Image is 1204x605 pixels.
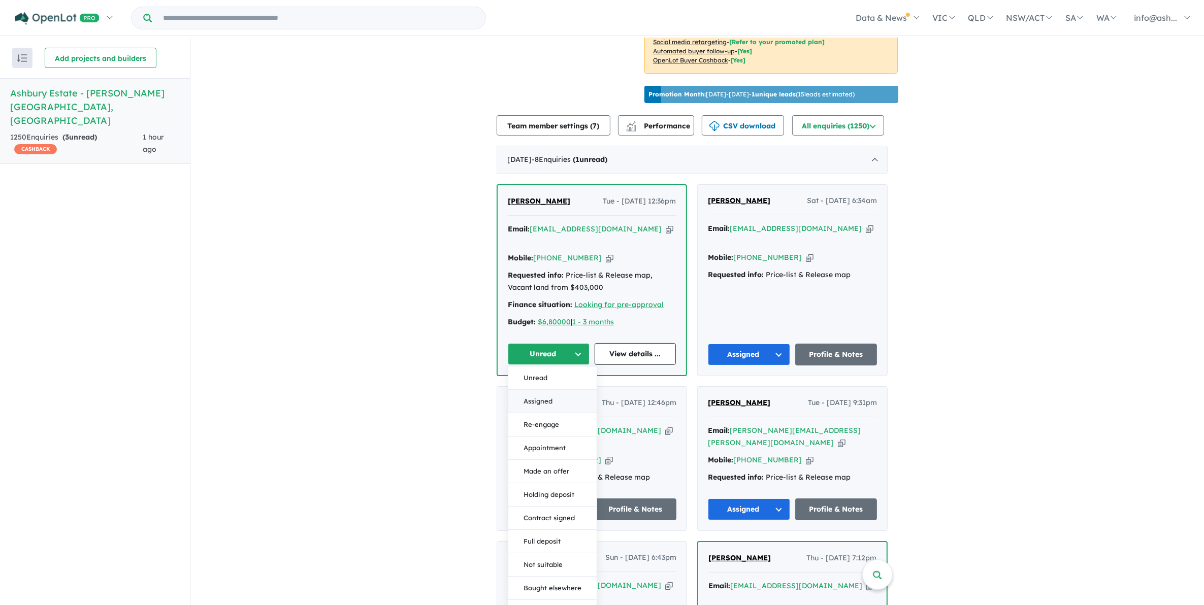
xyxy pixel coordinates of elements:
div: 1250 Enquir ies [10,131,143,156]
strong: Budget: [508,317,536,326]
u: Automated buyer follow-up [653,47,735,55]
button: Assigned [508,390,597,413]
span: [PERSON_NAME] [708,398,770,407]
button: Assigned [708,498,790,520]
a: Profile & Notes [795,344,877,365]
button: Made an offer [508,460,597,483]
a: $6,80000 [538,317,571,326]
strong: Mobile: [708,455,733,464]
button: Not suitable [508,553,597,577]
span: - 8 Enquir ies [532,155,607,164]
span: [PERSON_NAME] [507,398,570,407]
strong: Requested info: [708,270,764,279]
strong: Requested info: [708,473,764,482]
input: Try estate name, suburb, builder or developer [154,7,483,29]
div: Price-list & Release map [708,472,877,484]
button: All enquiries (1250) [792,115,884,136]
strong: Email: [708,224,730,233]
span: Thu - [DATE] 7:12pm [806,552,876,564]
span: [PERSON_NAME] [708,553,771,562]
span: [Yes] [731,56,745,64]
span: [PERSON_NAME] [708,196,770,205]
a: [EMAIL_ADDRESS][DOMAIN_NAME] [730,224,862,233]
button: CSV download [702,115,784,136]
a: [EMAIL_ADDRESS][DOMAIN_NAME] [730,581,862,590]
strong: Mobile: [507,455,533,464]
span: info@ash... [1134,13,1177,23]
a: [PERSON_NAME] [507,397,570,409]
strong: Email: [507,581,529,590]
b: Promotion Month: [648,90,706,98]
strong: Mobile: [708,253,733,262]
button: Copy [806,455,813,465]
a: Looking for pre-approval [574,300,664,309]
a: [PHONE_NUMBER] [733,455,802,464]
img: line-chart.svg [627,121,636,127]
div: Price-list & Release map, Vacant land from $403,000 [508,270,676,294]
button: Copy [665,580,673,591]
span: [PERSON_NAME] [508,196,570,206]
strong: Requested info: [507,473,563,482]
span: [Refer to your promoted plan] [729,38,825,46]
span: Sun - [DATE] 6:43pm [605,552,676,564]
div: Price-list & Release map [507,472,676,484]
div: | [508,316,676,328]
span: 1 hour ago [143,132,164,154]
a: [PERSON_NAME] [508,195,570,208]
span: Tue - [DATE] 12:36pm [603,195,676,208]
span: [Yes] [737,47,752,55]
span: 1 [575,155,579,164]
button: Holding deposit [508,483,597,507]
a: [PHONE_NUMBER] [733,253,802,262]
strong: Email: [508,224,530,233]
a: [PERSON_NAME] [507,552,570,564]
span: [PERSON_NAME] [507,553,570,562]
a: [PERSON_NAME] [708,552,771,564]
strong: Finance situation: [508,300,572,309]
span: 7 [593,121,597,130]
button: Copy [605,455,613,465]
button: Full deposit [508,530,597,553]
button: Copy [606,253,613,263]
u: OpenLot Buyer Cashback [653,56,728,64]
strong: Email: [708,581,730,590]
button: Add projects and builders [45,48,156,68]
a: Profile & Notes [595,498,677,520]
strong: ( unread) [62,132,97,142]
a: [PHONE_NUMBER] [533,253,602,262]
button: Bought elsewhere [508,577,597,600]
strong: Email: [708,426,730,435]
a: 1 - 3 months [572,317,614,326]
strong: ( unread) [573,155,607,164]
span: Performance [628,121,690,130]
img: sort.svg [17,54,27,62]
strong: Email: [507,426,529,435]
button: Team member settings (7) [497,115,610,136]
a: [EMAIL_ADDRESS][DOMAIN_NAME] [530,224,662,233]
span: Thu - [DATE] 12:46pm [602,397,676,409]
button: Assigned [507,498,590,520]
a: View details ... [595,343,676,365]
span: Tue - [DATE] 9:31pm [808,397,877,409]
a: [PERSON_NAME][EMAIL_ADDRESS][PERSON_NAME][DOMAIN_NAME] [708,426,861,447]
span: CASHBACK [14,144,57,154]
button: Copy [665,425,673,436]
button: Unread [508,343,590,365]
button: Contract signed [508,507,597,530]
div: Price-list & Release map [708,269,877,281]
button: Copy [806,252,813,263]
button: Copy [866,223,873,234]
button: Unread [508,366,597,390]
button: Re-engage [508,413,597,436]
strong: Requested info: [508,271,564,280]
span: Sat - [DATE] 6:34am [807,195,877,207]
p: [DATE] - [DATE] - ( 15 leads estimated) [648,90,855,99]
button: Appointment [508,436,597,460]
button: Copy [838,438,845,448]
u: Social media retargeting [653,38,727,46]
button: Assigned [708,344,790,365]
a: Profile & Notes [795,498,877,520]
